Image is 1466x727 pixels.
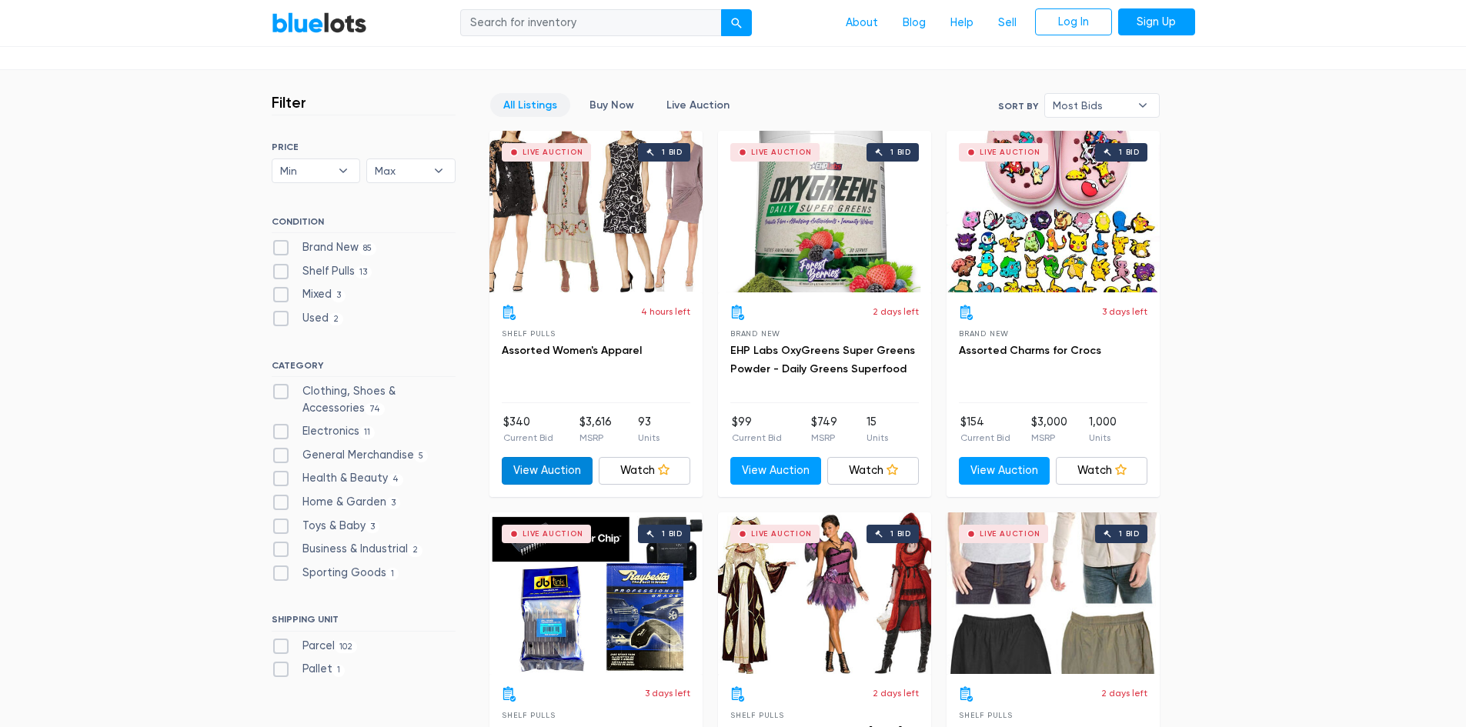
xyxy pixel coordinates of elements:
a: About [833,8,890,38]
p: 2 days left [873,305,919,318]
a: Live Auction 1 bid [489,131,703,292]
div: 1 bid [890,148,911,156]
span: 5 [414,450,429,462]
span: Shelf Pulls [959,711,1013,719]
a: View Auction [959,457,1050,485]
a: Live Auction 1 bid [718,131,931,292]
label: Health & Beauty [272,470,404,487]
p: 3 days left [645,686,690,700]
p: Units [867,431,888,445]
label: Pallet [272,661,346,678]
a: Sign Up [1118,8,1195,36]
li: $3,616 [579,414,612,445]
p: Current Bid [960,431,1010,445]
h3: Filter [272,93,306,112]
a: All Listings [490,93,570,117]
li: $99 [732,414,782,445]
a: Sell [986,8,1029,38]
p: MSRP [1031,431,1067,445]
p: Current Bid [732,431,782,445]
p: Current Bid [503,431,553,445]
span: Brand New [730,329,780,338]
li: 93 [638,414,660,445]
label: General Merchandise [272,447,429,464]
span: 74 [365,403,386,415]
a: Live Auction [653,93,743,117]
a: Watch [599,457,690,485]
span: 2 [329,313,344,325]
p: Units [638,431,660,445]
div: 1 bid [662,530,683,538]
a: EHP Labs OxyGreens Super Greens Powder - Daily Greens Superfood [730,344,915,375]
p: MSRP [579,431,612,445]
p: 4 hours left [641,305,690,318]
span: 3 [366,521,380,533]
span: Max [375,159,426,182]
a: View Auction [730,457,822,485]
h6: PRICE [272,142,456,152]
span: 3 [332,290,346,302]
div: 1 bid [662,148,683,156]
label: Clothing, Shoes & Accessories [272,383,456,416]
div: 1 bid [1119,148,1140,156]
h6: SHIPPING UNIT [272,614,456,631]
span: 85 [359,242,377,255]
span: 102 [335,641,358,653]
div: Live Auction [751,530,812,538]
li: 1,000 [1089,414,1117,445]
a: Assorted Women's Apparel [502,344,642,357]
label: Mixed [272,286,346,303]
label: Shelf Pulls [272,263,372,280]
p: 2 days left [873,686,919,700]
input: Search for inventory [460,9,722,37]
div: Live Auction [523,530,583,538]
a: Live Auction 1 bid [947,131,1160,292]
span: Shelf Pulls [730,711,784,719]
li: 15 [867,414,888,445]
p: MSRP [811,431,837,445]
b: ▾ [1127,94,1159,117]
p: 2 days left [1101,686,1147,700]
div: 1 bid [1119,530,1140,538]
div: Live Auction [980,530,1040,538]
label: Electronics [272,423,376,440]
h6: CATEGORY [272,360,456,377]
span: 3 [386,497,401,509]
p: 3 days left [1102,305,1147,318]
label: Home & Garden [272,494,401,511]
h6: CONDITION [272,216,456,233]
li: $340 [503,414,553,445]
a: Watch [1056,457,1147,485]
a: Blog [890,8,938,38]
b: ▾ [422,159,455,182]
li: $749 [811,414,837,445]
div: Live Auction [751,148,812,156]
span: Most Bids [1053,94,1130,117]
span: 1 [386,568,399,580]
p: Units [1089,431,1117,445]
label: Business & Industrial [272,541,423,558]
a: Watch [827,457,919,485]
label: Used [272,310,344,327]
span: 2 [408,545,423,557]
a: Live Auction 1 bid [718,512,931,674]
label: Parcel [272,638,358,655]
span: Shelf Pulls [502,711,556,719]
a: Live Auction 1 bid [489,512,703,674]
label: Toys & Baby [272,518,380,535]
a: Log In [1035,8,1112,36]
div: Live Auction [523,148,583,156]
label: Brand New [272,239,377,256]
span: 11 [359,426,376,439]
label: Sporting Goods [272,565,399,582]
li: $154 [960,414,1010,445]
b: ▾ [327,159,359,182]
li: $3,000 [1031,414,1067,445]
a: Live Auction 1 bid [947,512,1160,674]
a: Assorted Charms for Crocs [959,344,1101,357]
a: Help [938,8,986,38]
span: Brand New [959,329,1009,338]
span: Min [280,159,331,182]
span: 13 [355,266,372,278]
a: BlueLots [272,12,367,34]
